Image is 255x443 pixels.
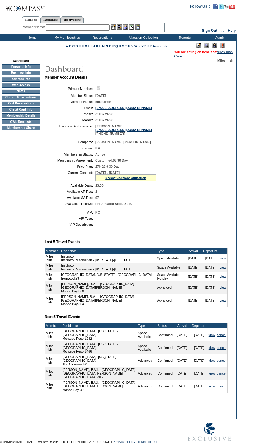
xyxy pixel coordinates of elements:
td: [GEOGRAPHIC_DATA], [US_STATE] - [GEOGRAPHIC_DATA] Montage Resort 466 [62,341,137,354]
td: Past Reservations [2,101,40,106]
td: Departure [202,248,219,254]
span: Active [95,152,105,156]
td: Advanced [156,294,185,307]
img: Log Concern/Member Elevation [220,43,225,48]
td: Inspirato Inspirato Reservation - [US_STATE]-[US_STATE] [60,254,156,263]
td: Miles Irish [45,328,60,341]
td: Advanced [137,354,156,367]
span: You are acting on behalf of: [174,50,233,54]
span: Pri:0 Peak:0 Sec:0 Sel:0 [95,202,132,206]
a: cancel [217,333,226,337]
img: Follow us on Twitter [219,4,224,9]
td: Follow Us :: [190,4,212,11]
span: 1 [95,190,97,193]
td: Member Since: [47,94,93,97]
td: Web Access [2,83,40,88]
span: Custom v4.08 30 Day [95,159,128,162]
a: E [79,44,81,48]
td: [DATE] [185,272,202,281]
img: Impersonate [123,24,128,30]
a: M [102,44,105,48]
a: view [209,372,215,375]
td: Confirmed [157,367,173,380]
td: Reports [166,34,202,41]
a: view [209,346,215,350]
td: Current Reservations [2,95,40,100]
a: Z [144,44,147,48]
a: N [106,44,108,48]
a: D [75,44,78,48]
td: [GEOGRAPHIC_DATA], [US_STATE] - [GEOGRAPHIC_DATA] The Glenwood #5 [62,354,137,367]
td: [DATE] [185,263,202,272]
a: cancel [217,384,226,388]
td: Price Plan: [47,165,93,168]
td: [PERSON_NAME], B.V.I. - [GEOGRAPHIC_DATA] [GEOGRAPHIC_DATA][PERSON_NAME] Mahoe Bay 304 [60,294,156,307]
img: Subscribe to our YouTube Channel [224,5,235,9]
a: Clear [174,54,182,58]
a: Become our fan on Facebook [213,6,218,10]
img: b_edit.gif [111,24,116,30]
span: F.A. [95,146,101,150]
td: Email: [47,106,93,110]
td: Type [137,323,156,328]
a: view [220,256,226,260]
a: L [99,44,101,48]
img: pgTtlDashboard.gif [44,62,166,75]
td: [DATE] [185,254,202,263]
a: H [88,44,91,48]
td: Miles Irish [45,254,60,263]
td: Membership Share [2,126,40,130]
td: [GEOGRAPHIC_DATA], [US_STATE] - [GEOGRAPHIC_DATA] Montage Resort 282 [62,328,137,341]
a: Sign Out [202,28,217,33]
a: U [128,44,130,48]
td: Member [45,248,60,254]
td: [DATE] [202,254,219,263]
td: Phone: [47,112,93,116]
b: Next 5 Travel Events [45,315,80,319]
a: cancel [217,359,226,362]
td: [PERSON_NAME], B.V.I. - [GEOGRAPHIC_DATA] [GEOGRAPHIC_DATA][PERSON_NAME] [GEOGRAPHIC_DATA] 305 [62,367,137,380]
a: ER Accounts [147,44,167,48]
td: Residence [62,323,137,328]
a: B [69,44,71,48]
img: Impersonate [212,43,217,48]
td: [DATE] [191,380,208,393]
td: [DATE] [185,294,202,307]
td: Miles Irish [45,354,60,367]
td: Status [157,323,173,328]
td: Membership Status: [47,152,93,156]
td: Inspirato Inspirato Reservation - [US_STATE]-[US_STATE] [60,263,156,272]
img: View [117,24,122,30]
td: Credit Card Info [2,107,40,112]
a: V [131,44,133,48]
a: view [220,275,226,278]
td: Member [45,323,60,328]
td: Admin [202,34,237,41]
a: Q [115,44,118,48]
td: [DATE] [202,272,219,281]
a: Residences [40,16,61,23]
img: Become our fan on Facebook [213,4,218,9]
a: Reservations [61,16,84,23]
span: 3108779738 [95,112,113,116]
td: Miles Irish [45,380,60,393]
td: Miles Irish [45,263,60,272]
td: Arrival [173,323,191,328]
a: Members [22,16,41,23]
td: Available Holidays: [47,202,93,206]
a: » View Contract Utilization [105,176,146,180]
span: NO [95,211,100,214]
td: Address Info [2,77,40,82]
span: 3108779738 [95,118,113,122]
span: 13.00 [95,184,104,187]
a: R [119,44,121,48]
td: Type [156,248,185,254]
td: Vacation Collection [119,34,166,41]
a: S [122,44,124,48]
td: My Memberships [49,34,84,41]
a: view [209,359,215,362]
td: Current Contract: [47,171,93,181]
a: X [138,44,140,48]
a: Help [228,28,236,33]
td: [DATE] [185,281,202,294]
